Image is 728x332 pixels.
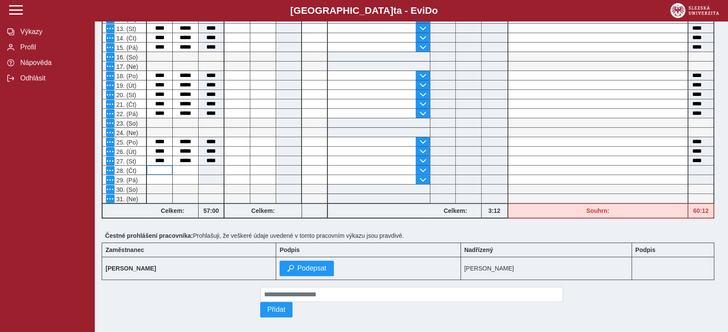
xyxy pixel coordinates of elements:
[115,25,136,32] span: 13. (St)
[115,101,137,108] span: 21. (Čt)
[106,71,115,80] button: Menu
[106,62,115,71] button: Menu
[280,246,300,253] b: Podpis
[106,90,115,99] button: Menu
[115,120,138,127] span: 23. (So)
[18,43,87,51] span: Profil
[106,246,144,253] b: Zaměstnanec
[430,207,481,214] b: Celkem:
[105,232,193,239] b: Čestné prohlášení pracovníka:
[106,52,115,61] button: Menu
[106,100,115,108] button: Menu
[106,24,115,33] button: Menu
[106,147,115,156] button: Menu
[115,177,138,184] span: 29. (Pá)
[147,207,198,214] b: Celkem:
[115,54,138,61] span: 16. (So)
[115,158,136,165] span: 27. (St)
[508,203,689,218] div: Fond pracovní doby (67:12 h) a součet hodin (60:12 h) se neshodují!
[115,148,137,155] span: 26. (Út)
[115,111,138,117] span: 22. (Pá)
[106,138,115,146] button: Menu
[18,28,87,36] span: Výkazy
[106,119,115,127] button: Menu
[199,207,224,214] b: 57:00
[260,302,293,317] button: Přidat
[106,34,115,42] button: Menu
[280,261,334,276] button: Podepsat
[224,207,302,214] b: Celkem:
[586,207,610,214] b: Souhrn:
[297,264,327,272] span: Podepsat
[115,186,138,193] span: 30. (So)
[115,63,138,70] span: 17. (Ne)
[115,139,138,146] span: 25. (Po)
[670,3,719,18] img: logo_web_su.png
[464,246,493,253] b: Nadřízený
[115,167,137,174] span: 28. (Čt)
[432,5,438,16] span: o
[115,196,138,203] span: 31. (Ne)
[106,109,115,118] button: Menu
[115,16,137,23] span: 12. (Út)
[268,306,286,314] span: Přidat
[393,5,396,16] span: t
[115,92,136,98] span: 20. (St)
[102,229,721,243] div: Prohlašuji, že veškeré údaje uvedené v tomto pracovním výkazu jsou pravdivé.
[18,59,87,67] span: Nápověda
[106,43,115,52] button: Menu
[115,73,138,80] span: 18. (Po)
[635,246,656,253] b: Podpis
[18,74,87,82] span: Odhlásit
[425,5,432,16] span: D
[106,185,115,194] button: Menu
[106,175,115,184] button: Menu
[115,44,138,51] span: 15. (Pá)
[115,82,137,89] span: 19. (Út)
[106,166,115,175] button: Menu
[106,194,115,203] button: Menu
[482,207,507,214] b: 3:12
[26,5,702,16] b: [GEOGRAPHIC_DATA] a - Evi
[106,265,156,272] b: [PERSON_NAME]
[115,35,137,42] span: 14. (Čt)
[688,203,714,218] div: Fond pracovní doby (67:12 h) a součet hodin (60:12 h) se neshodují!
[106,81,115,89] button: Menu
[106,128,115,137] button: Menu
[106,157,115,165] button: Menu
[688,207,713,214] b: 60:12
[460,257,632,280] td: [PERSON_NAME]
[115,129,138,136] span: 24. (Ne)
